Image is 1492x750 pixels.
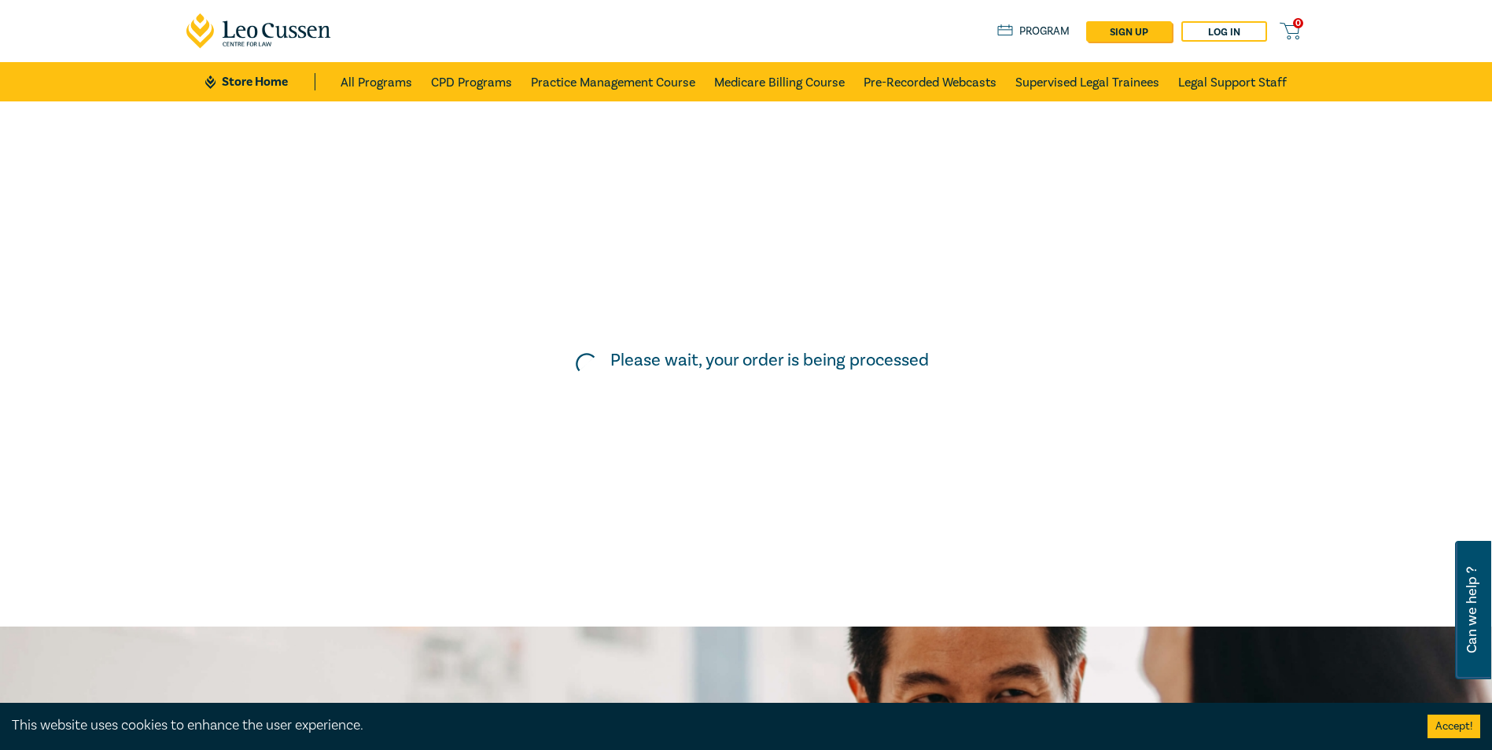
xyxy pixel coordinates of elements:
a: sign up [1086,21,1172,42]
div: This website uses cookies to enhance the user experience. [12,715,1404,736]
button: Accept cookies [1428,715,1480,738]
h5: Please wait, your order is being processed [610,350,929,370]
a: Legal Support Staff [1178,62,1287,101]
a: Store Home [205,73,315,90]
span: 0 [1293,18,1303,28]
span: Can we help ? [1464,550,1479,670]
a: Practice Management Course [531,62,695,101]
a: Pre-Recorded Webcasts [864,62,997,101]
a: Program [997,23,1070,40]
a: Log in [1181,21,1267,42]
a: All Programs [341,62,412,101]
a: Medicare Billing Course [714,62,845,101]
a: Supervised Legal Trainees [1015,62,1159,101]
a: CPD Programs [431,62,512,101]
